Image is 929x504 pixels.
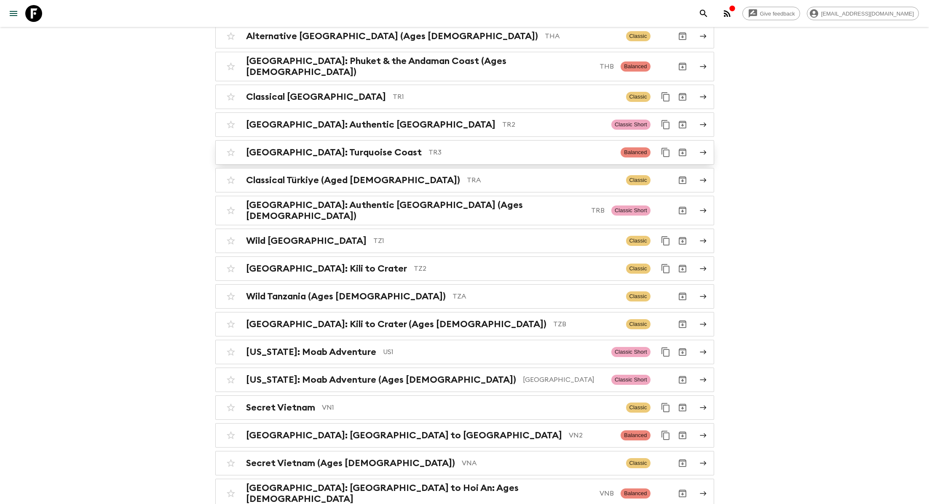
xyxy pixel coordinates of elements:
[215,284,714,309] a: Wild Tanzania (Ages [DEMOGRAPHIC_DATA])TZAClassicArchive
[657,427,674,444] button: Duplicate for 45-59
[674,172,691,189] button: Archive
[553,319,619,329] p: TZB
[467,175,619,185] p: TRA
[657,344,674,360] button: Duplicate for 45-59
[5,5,22,22] button: menu
[246,235,367,246] h2: Wild [GEOGRAPHIC_DATA]
[246,430,562,441] h2: [GEOGRAPHIC_DATA]: [GEOGRAPHIC_DATA] to [GEOGRAPHIC_DATA]
[674,88,691,105] button: Archive
[657,260,674,277] button: Duplicate for 45-59
[215,368,714,392] a: [US_STATE]: Moab Adventure (Ages [DEMOGRAPHIC_DATA])[GEOGRAPHIC_DATA]Classic ShortArchive
[414,264,619,274] p: TZ2
[626,458,651,468] span: Classic
[246,175,460,186] h2: Classical Türkiye (Aged [DEMOGRAPHIC_DATA])
[215,451,714,475] a: Secret Vietnam (Ages [DEMOGRAPHIC_DATA])VNAClassicArchive
[322,403,619,413] p: VN1
[657,232,674,249] button: Duplicate for 45-59
[545,31,619,41] p: THA
[674,28,691,45] button: Archive
[246,31,538,42] h2: Alternative [GEOGRAPHIC_DATA] (Ages [DEMOGRAPHIC_DATA])
[621,147,650,157] span: Balanced
[674,260,691,277] button: Archive
[695,5,712,22] button: search adventures
[611,347,651,357] span: Classic Short
[674,399,691,416] button: Archive
[215,196,714,225] a: [GEOGRAPHIC_DATA]: Authentic [GEOGRAPHIC_DATA] (Ages [DEMOGRAPHIC_DATA])TRBClassic ShortArchive
[215,52,714,81] a: [GEOGRAPHIC_DATA]: Phuket & the Andaman Coast (Ages [DEMOGRAPHIC_DATA])THBBalancedArchive
[215,168,714,192] a: Classical Türkiye (Aged [DEMOGRAPHIC_DATA])TRAClassicArchive
[611,375,651,385] span: Classic Short
[674,288,691,305] button: Archive
[674,58,691,75] button: Archive
[807,7,919,20] div: [EMAIL_ADDRESS][DOMAIN_NAME]
[674,144,691,161] button: Archive
[246,374,516,385] h2: [US_STATE]: Moab Adventure (Ages [DEMOGRAPHIC_DATA])
[600,488,614,499] p: VNB
[626,175,651,185] span: Classic
[215,395,714,420] a: Secret VietnamVN1ClassicDuplicate for 45-59Archive
[246,263,407,274] h2: [GEOGRAPHIC_DATA]: Kili to Crater
[611,205,651,216] span: Classic Short
[626,92,651,102] span: Classic
[657,88,674,105] button: Duplicate for 45-59
[626,264,651,274] span: Classic
[523,375,605,385] p: [GEOGRAPHIC_DATA]
[215,340,714,364] a: [US_STATE]: Moab AdventureUS1Classic ShortDuplicate for 45-59Archive
[674,485,691,502] button: Archive
[674,344,691,360] button: Archive
[428,147,614,157] p: TR3
[674,371,691,388] button: Archive
[215,24,714,48] a: Alternative [GEOGRAPHIC_DATA] (Ages [DEMOGRAPHIC_DATA])THAClassicArchive
[246,319,546,330] h2: [GEOGRAPHIC_DATA]: Kili to Crater (Ages [DEMOGRAPHIC_DATA])
[621,488,650,499] span: Balanced
[626,403,651,413] span: Classic
[674,116,691,133] button: Archive
[569,430,614,440] p: VN2
[591,205,605,216] p: TRB
[817,11,918,17] span: [EMAIL_ADDRESS][DOMAIN_NAME]
[246,402,315,413] h2: Secret Vietnam
[246,458,455,469] h2: Secret Vietnam (Ages [DEMOGRAPHIC_DATA])
[657,116,674,133] button: Duplicate for 45-59
[246,291,446,302] h2: Wild Tanzania (Ages [DEMOGRAPHIC_DATA])
[674,427,691,444] button: Archive
[383,347,605,357] p: US1
[611,120,651,130] span: Classic Short
[621,430,650,440] span: Balanced
[215,85,714,109] a: Classical [GEOGRAPHIC_DATA]TR1ClassicDuplicate for 45-59Archive
[215,112,714,137] a: [GEOGRAPHIC_DATA]: Authentic [GEOGRAPHIC_DATA]TR2Classic ShortDuplicate for 45-59Archive
[502,120,605,130] p: TR2
[246,200,584,221] h2: [GEOGRAPHIC_DATA]: Authentic [GEOGRAPHIC_DATA] (Ages [DEMOGRAPHIC_DATA])
[674,202,691,219] button: Archive
[373,236,619,246] p: TZ1
[215,312,714,336] a: [GEOGRAPHIC_DATA]: Kili to Crater (Ages [DEMOGRAPHIC_DATA])TZBClassicArchive
[626,291,651,301] span: Classic
[215,423,714,448] a: [GEOGRAPHIC_DATA]: [GEOGRAPHIC_DATA] to [GEOGRAPHIC_DATA]VN2BalancedDuplicate for 45-59Archive
[657,399,674,416] button: Duplicate for 45-59
[452,291,619,301] p: TZA
[657,144,674,161] button: Duplicate for 45-59
[246,119,495,130] h2: [GEOGRAPHIC_DATA]: Authentic [GEOGRAPHIC_DATA]
[246,147,422,158] h2: [GEOGRAPHIC_DATA]: Turquoise Coast
[393,92,619,102] p: TR1
[215,256,714,281] a: [GEOGRAPHIC_DATA]: Kili to CraterTZ2ClassicDuplicate for 45-59Archive
[621,61,650,72] span: Balanced
[246,347,376,357] h2: [US_STATE]: Moab Adventure
[246,91,386,102] h2: Classical [GEOGRAPHIC_DATA]
[742,7,800,20] a: Give feedback
[246,56,593,77] h2: [GEOGRAPHIC_DATA]: Phuket & the Andaman Coast (Ages [DEMOGRAPHIC_DATA])
[215,140,714,165] a: [GEOGRAPHIC_DATA]: Turquoise CoastTR3BalancedDuplicate for 45-59Archive
[215,229,714,253] a: Wild [GEOGRAPHIC_DATA]TZ1ClassicDuplicate for 45-59Archive
[600,61,614,72] p: THB
[674,455,691,472] button: Archive
[755,11,800,17] span: Give feedback
[674,316,691,333] button: Archive
[626,236,651,246] span: Classic
[626,31,651,41] span: Classic
[462,458,619,468] p: VNA
[674,232,691,249] button: Archive
[626,319,651,329] span: Classic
